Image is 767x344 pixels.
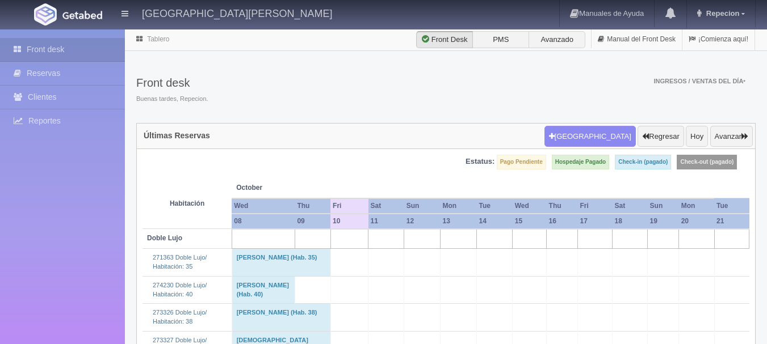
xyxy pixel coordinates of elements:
[653,78,745,84] span: Ingresos / Ventas del día
[613,214,648,229] th: 18
[529,31,585,48] label: Avanzado
[544,126,636,147] button: [GEOGRAPHIC_DATA]
[677,155,737,169] label: Check-out (pagado)
[513,198,547,214] th: Wed
[153,309,207,325] a: 273326 Doble Lujo/Habitación: 38
[34,3,57,26] img: Getabed
[232,249,330,276] td: [PERSON_NAME] (Hab. 35)
[295,198,330,214] th: Thu
[466,156,494,167] label: Estatus:
[404,214,441,229] th: 12
[368,214,404,229] th: 11
[615,155,671,169] label: Check-in (pagado)
[440,214,476,229] th: 13
[714,214,749,229] th: 21
[476,198,512,214] th: Tue
[236,183,326,193] span: October
[682,28,755,50] a: ¡Comienza aquí!
[476,214,512,229] th: 14
[232,198,295,214] th: Wed
[144,131,210,140] h4: Últimas Reservas
[552,155,609,169] label: Hospedaje Pagado
[136,77,208,89] h3: Front desk
[686,126,708,147] button: Hoy
[592,28,682,50] a: Manual del Front Desk
[440,198,476,214] th: Mon
[513,214,547,229] th: 15
[577,214,612,229] th: 17
[648,214,679,229] th: 19
[330,214,368,229] th: 10
[638,126,684,147] button: Regresar
[153,282,207,298] a: 274230 Doble Lujo/Habitación: 40
[714,198,749,214] th: Tue
[330,198,368,214] th: Fri
[232,276,295,303] td: [PERSON_NAME] (Hab. 40)
[153,254,207,270] a: 271363 Doble Lujo/Habitación: 35
[416,31,473,48] label: Front Desk
[232,214,295,229] th: 08
[648,198,679,214] th: Sun
[497,155,546,169] label: Pago Pendiente
[710,126,753,147] button: Avanzar
[62,11,102,19] img: Getabed
[295,214,330,229] th: 09
[613,198,648,214] th: Sat
[142,6,332,20] h4: [GEOGRAPHIC_DATA][PERSON_NAME]
[547,198,578,214] th: Thu
[232,304,330,331] td: [PERSON_NAME] (Hab. 38)
[472,31,529,48] label: PMS
[368,198,404,214] th: Sat
[404,198,441,214] th: Sun
[679,198,714,214] th: Mon
[679,214,714,229] th: 20
[170,199,204,207] strong: Habitación
[136,95,208,104] span: Buenas tardes, Repecion.
[147,35,169,43] a: Tablero
[703,9,740,18] span: Repecion
[547,214,578,229] th: 16
[577,198,612,214] th: Fri
[147,234,182,242] b: Doble Lujo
